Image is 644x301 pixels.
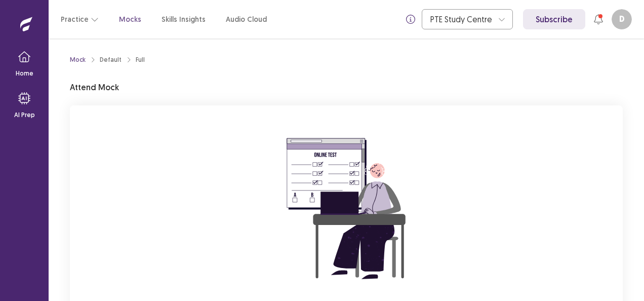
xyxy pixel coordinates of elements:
[100,55,122,64] div: Default
[119,14,141,25] a: Mocks
[136,55,145,64] div: Full
[612,9,632,29] button: D
[255,118,437,300] img: attend-mock
[14,110,35,120] p: AI Prep
[70,55,145,64] nav: breadcrumb
[70,81,119,93] p: Attend Mock
[523,9,585,29] a: Subscribe
[226,14,267,25] a: Audio Cloud
[162,14,206,25] a: Skills Insights
[70,55,86,64] a: Mock
[16,69,33,78] p: Home
[61,10,99,28] button: Practice
[401,10,420,28] button: info
[430,10,493,29] div: PTE Study Centre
